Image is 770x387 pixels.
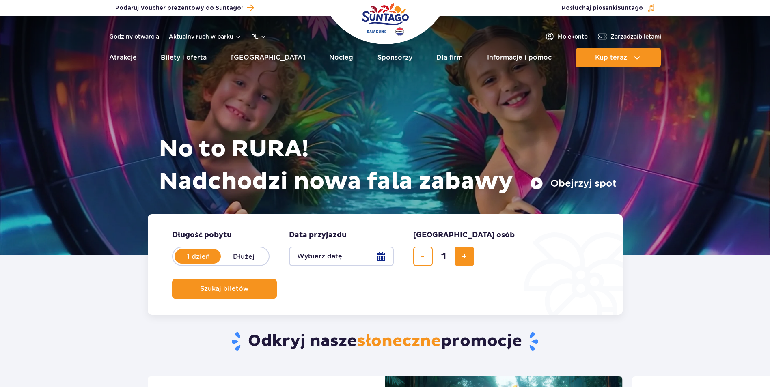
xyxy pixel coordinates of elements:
span: Szukaj biletów [200,285,249,292]
button: Kup teraz [576,48,661,67]
span: Długość pobytu [172,230,232,240]
button: dodaj bilet [455,247,474,266]
a: Podaruj Voucher prezentowy do Suntago! [115,2,254,13]
button: usuń bilet [413,247,433,266]
button: pl [251,32,267,41]
span: słoneczne [357,331,441,351]
h1: No to RURA! Nadchodzi nowa fala zabawy [159,133,617,198]
a: Mojekonto [545,32,588,41]
button: Aktualny ruch w parku [169,33,242,40]
button: Wybierz datę [289,247,394,266]
a: Dla firm [436,48,463,67]
a: Nocleg [329,48,353,67]
span: Data przyjazdu [289,230,347,240]
span: Posłuchaj piosenki [562,4,643,12]
a: Bilety i oferta [161,48,207,67]
input: liczba biletów [434,247,453,266]
a: Godziny otwarcia [109,32,159,41]
span: Suntago [617,5,643,11]
span: Kup teraz [595,54,627,61]
span: [GEOGRAPHIC_DATA] osób [413,230,515,240]
h2: Odkryj nasze promocje [147,331,623,352]
form: Planowanie wizyty w Park of Poland [148,214,623,315]
span: Podaruj Voucher prezentowy do Suntago! [115,4,243,12]
a: [GEOGRAPHIC_DATA] [231,48,305,67]
a: Atrakcje [109,48,137,67]
a: Zarządzajbiletami [597,32,661,41]
span: Zarządzaj biletami [610,32,661,41]
button: Posłuchaj piosenkiSuntago [562,4,655,12]
span: Moje konto [558,32,588,41]
button: Obejrzyj spot [530,177,617,190]
label: Dłużej [221,248,267,265]
a: Informacje i pomoc [487,48,552,67]
a: Sponsorzy [377,48,412,67]
button: Szukaj biletów [172,279,277,299]
label: 1 dzień [175,248,222,265]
